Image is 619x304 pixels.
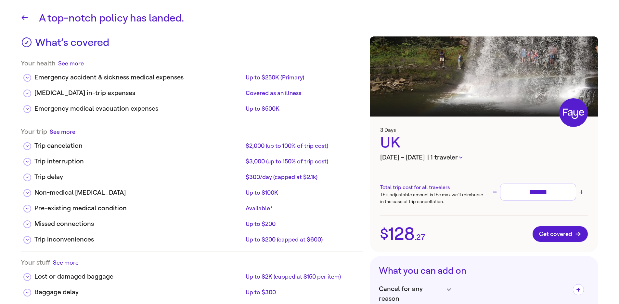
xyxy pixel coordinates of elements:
[246,105,358,113] div: Up to $500K
[21,67,363,83] div: Emergency accident & sickness medical expensesUp to $250K (Primary)
[246,158,358,165] div: $3,000 (up to 150% of trip cost)
[34,141,243,151] div: Trip cancelation
[39,10,598,26] h1: A top-notch policy has landed.
[577,188,585,196] button: Increase trip cost
[539,231,581,237] span: Get covered
[34,73,243,82] div: Emergency accident & sickness medical expenses
[21,99,363,114] div: Emergency medical evacuation expensesUp to $500K
[21,282,363,298] div: Baggage delayUp to $300
[21,258,363,267] div: Your stuff
[34,188,243,198] div: Non-medical [MEDICAL_DATA]
[246,204,358,212] div: Available*
[58,59,84,67] button: See more
[246,89,358,97] div: Covered as an illness
[246,142,358,150] div: $2,000 (up to 100% of trip cost)
[379,265,589,276] h3: What you can add on
[34,287,243,297] div: Baggage delay
[380,153,588,162] h3: [DATE] – [DATE]
[380,191,484,205] p: This adjustable amount is the max we’ll reimburse in the case of trip cancellation.
[53,258,79,267] button: See more
[416,233,425,241] span: 27
[34,172,243,182] div: Trip delay
[34,272,243,282] div: Lost or damaged baggage
[21,83,363,99] div: [MEDICAL_DATA] in-trip expensesCovered as an illness
[246,236,358,243] div: Up to $200 (capped at $600)
[380,227,388,241] span: $
[246,288,358,296] div: Up to $300
[35,36,109,53] h3: What’s covered
[34,219,243,229] div: Missed connections
[380,133,588,153] div: UK
[21,136,363,151] div: Trip cancelation$2,000 (up to 100% of trip cost)
[246,273,358,281] div: Up to $2K (capped at $150 per item)
[503,187,573,198] input: Trip cost
[491,188,499,196] button: Decrease trip cost
[380,184,484,191] h3: Total trip cost for all travelers
[388,225,415,243] span: 128
[573,284,584,295] button: Add
[21,151,363,167] div: Trip interruption$3,000 (up to 150% of trip cost)
[34,203,243,213] div: Pre-existing medical condition
[246,189,358,197] div: Up to $100K
[246,74,358,81] div: Up to $250K (Primary)
[21,267,363,282] div: Lost or damaged baggageUp to $2K (capped at $150 per item)
[21,59,363,67] div: Your health
[34,104,243,114] div: Emergency medical evacuation expenses
[380,127,588,133] h3: 3 Days
[246,220,358,228] div: Up to $200
[379,284,443,304] span: Cancel for any reason
[427,153,462,162] button: | 1 traveler
[34,235,243,244] div: Trip inconveniences
[415,233,416,241] span: .
[50,128,75,136] button: See more
[21,167,363,183] div: Trip delay$300/day (capped at $2.1k)
[21,198,363,214] div: Pre-existing medical conditionAvailable*
[34,88,243,98] div: [MEDICAL_DATA] in-trip expenses
[21,214,363,229] div: Missed connectionsUp to $200
[21,229,363,245] div: Trip inconveniencesUp to $200 (capped at $600)
[246,173,358,181] div: $300/day (capped at $2.1k)
[21,128,363,136] div: Your trip
[34,157,243,166] div: Trip interruption
[533,226,588,242] button: Get covered
[21,183,363,198] div: Non-medical [MEDICAL_DATA]Up to $100K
